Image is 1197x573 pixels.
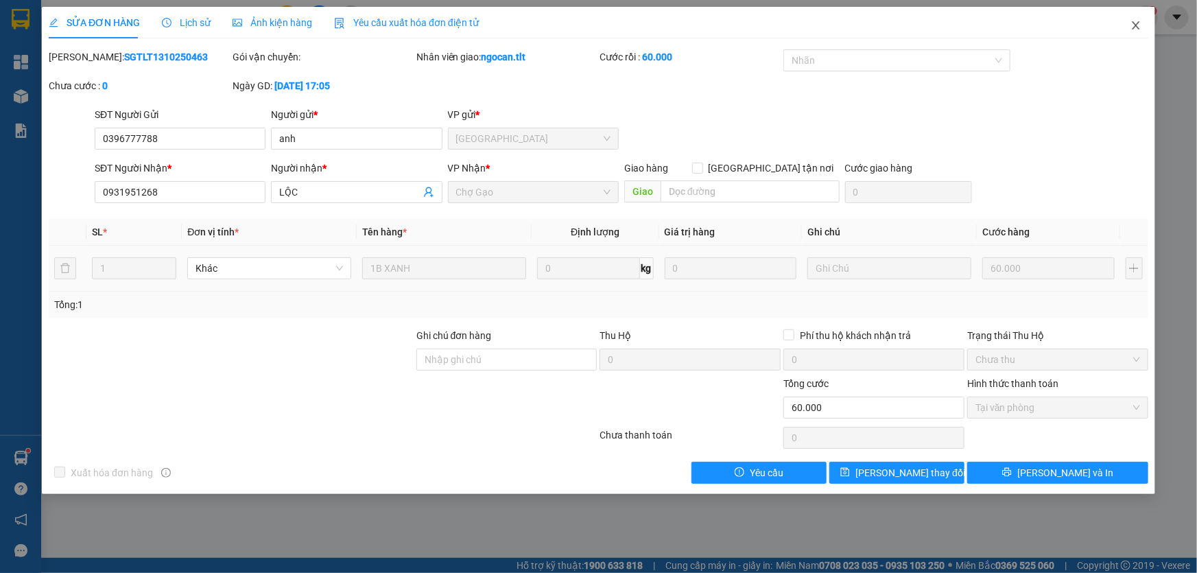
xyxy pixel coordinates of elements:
button: Close [1117,7,1155,45]
span: user-add [423,187,434,198]
span: Chợ Gạo [456,182,611,202]
span: Cước hàng [982,226,1030,237]
div: Người gửi [271,107,442,122]
span: [GEOGRAPHIC_DATA] tận nơi [703,161,840,176]
span: Lịch sử [162,17,211,28]
b: [DATE] 17:05 [274,80,330,91]
span: Giao hàng [624,163,668,174]
span: picture [233,18,242,27]
input: Ghi Chú [807,257,971,279]
div: VP gửi [448,107,619,122]
div: Trạng thái Thu Hộ [967,328,1148,343]
span: Phí thu hộ khách nhận trả [794,328,916,343]
span: kg [640,257,654,279]
span: Yêu cầu [750,465,783,480]
span: Tại văn phòng [975,397,1140,418]
span: [PERSON_NAME] và In [1017,465,1113,480]
span: Tổng cước [783,378,829,389]
span: SỬA ĐƠN HÀNG [49,17,140,28]
button: save[PERSON_NAME] thay đổi [829,462,964,484]
b: ngocan.tlt [482,51,526,62]
span: Chưa thu [975,349,1140,370]
b: 60.000 [642,51,672,62]
b: 0 [102,80,108,91]
span: exclamation-circle [735,467,744,478]
div: [PERSON_NAME]: [49,49,230,65]
span: Định lượng [571,226,619,237]
input: VD: Bàn, Ghế [362,257,526,279]
div: Gói vận chuyển: [233,49,414,65]
div: [GEOGRAPHIC_DATA] [8,98,335,135]
div: Cước rồi : [600,49,781,65]
span: Xuất hóa đơn hàng [65,465,158,480]
div: Ngày GD: [233,78,414,93]
div: Nhân viên giao: [416,49,597,65]
input: Dọc đường [661,180,840,202]
label: Hình thức thanh toán [967,378,1058,389]
button: delete [54,257,76,279]
span: Đơn vị tính [187,226,239,237]
span: Giá trị hàng [665,226,715,237]
div: Người nhận [271,161,442,176]
th: Ghi chú [802,219,977,246]
input: 0 [665,257,797,279]
span: [PERSON_NAME] thay đổi [855,465,965,480]
span: Yêu cầu xuất hóa đơn điện tử [334,17,479,28]
input: Ghi chú đơn hàng [416,349,597,371]
span: VP Nhận [448,163,486,174]
span: Khác [195,258,343,279]
input: 0 [982,257,1115,279]
div: Chưa thanh toán [599,428,783,452]
div: SĐT Người Nhận [95,161,265,176]
span: Tên hàng [362,226,407,237]
span: Sài Gòn [456,128,611,149]
span: save [840,467,850,478]
button: plus [1126,257,1143,279]
text: SGTLT1410250205 [79,65,265,89]
span: edit [49,18,58,27]
span: info-circle [161,468,171,478]
label: Cước giao hàng [845,163,913,174]
div: Chưa cước : [49,78,230,93]
span: SL [92,226,103,237]
span: Giao [624,180,661,202]
span: Ảnh kiện hàng [233,17,312,28]
b: SGTLT1310250463 [124,51,208,62]
label: Ghi chú đơn hàng [416,330,492,341]
span: clock-circle [162,18,171,27]
button: exclamation-circleYêu cầu [691,462,827,484]
button: printer[PERSON_NAME] và In [967,462,1148,484]
input: Cước giao hàng [845,181,972,203]
div: Tổng: 1 [54,297,462,312]
span: close [1130,20,1141,31]
span: Thu Hộ [600,330,631,341]
span: printer [1002,467,1012,478]
img: icon [334,18,345,29]
div: SĐT Người Gửi [95,107,265,122]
